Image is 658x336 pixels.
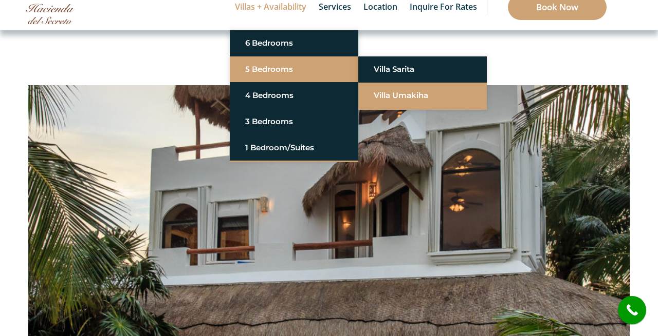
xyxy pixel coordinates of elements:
a: 4 Bedrooms [245,86,343,105]
a: 1 Bedroom/Suites [245,139,343,157]
a: Villa Sarita [374,60,471,78]
a: 6 Bedrooms [245,34,343,52]
i: call [620,299,644,322]
a: call [618,296,646,324]
a: Villa Umakiha [374,86,471,105]
a: 5 Bedrooms [245,60,343,78]
a: 3 Bedrooms [245,112,343,131]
